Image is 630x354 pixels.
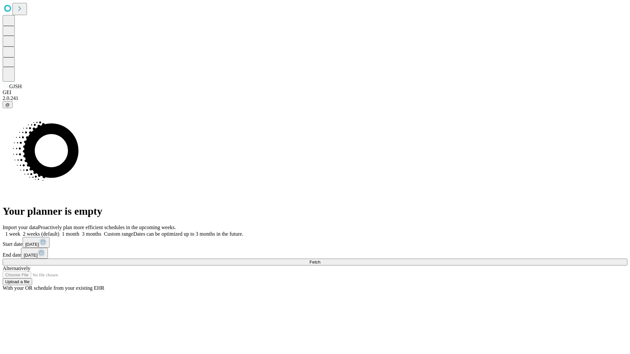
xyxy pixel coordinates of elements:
div: Start date [3,237,627,248]
span: Proactively plan more efficient schedules in the upcoming weeks. [38,225,176,230]
span: [DATE] [25,242,39,247]
div: End date [3,248,627,259]
button: [DATE] [23,237,50,248]
div: GEI [3,89,627,95]
h1: Your planner is empty [3,205,627,217]
button: [DATE] [21,248,48,259]
button: Fetch [3,259,627,265]
span: Custom range [104,231,133,237]
button: Upload a file [3,278,32,285]
span: GJSH [9,84,22,89]
span: With your OR schedule from your existing EHR [3,285,104,291]
span: [DATE] [24,253,37,258]
span: Import your data [3,225,38,230]
span: 2 weeks (default) [23,231,59,237]
span: 3 months [82,231,101,237]
span: Fetch [309,260,320,265]
span: Dates can be optimized up to 3 months in the future. [133,231,243,237]
div: 2.0.241 [3,95,627,101]
span: 1 month [62,231,79,237]
span: 1 week [5,231,20,237]
span: Alternatively [3,265,30,271]
span: @ [5,102,10,107]
button: @ [3,101,12,108]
